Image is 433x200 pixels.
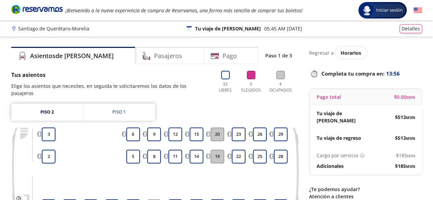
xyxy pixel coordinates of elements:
p: Cargo por servicio [317,152,358,159]
button: 25 [253,150,267,163]
p: Regresar a [309,49,334,56]
button: 3 [42,128,55,141]
small: MXN [407,153,415,158]
button: 23 [232,128,245,141]
div: Piso 1 [112,109,126,116]
p: ¿Te podemos ayudar? [309,186,422,193]
a: Brand Logo [11,4,63,16]
p: Adicionales [317,162,344,170]
span: $ 513 [395,134,415,142]
a: Piso 2 [11,104,83,121]
span: Horarios [341,50,361,56]
p: Atención a clientes [309,193,422,200]
p: 32 Libres [216,81,235,93]
h4: Asientos de [PERSON_NAME] [30,51,114,61]
span: Iniciar sesión [373,7,405,14]
p: Tus asientos [11,71,209,79]
button: 22 [232,150,245,163]
button: 11 [168,150,182,163]
button: 26 [253,128,267,141]
h4: Pasajeros [154,51,182,61]
p: 05:45 AM [DATE] [264,25,302,32]
p: Santiago de Querétaro - Morelia [18,25,89,32]
button: 28 [274,150,288,163]
p: Tu viaje de [PERSON_NAME] [317,110,366,124]
p: Tu viaje de [PERSON_NAME] [195,25,261,32]
button: 2 [42,150,55,163]
small: MXN [406,115,415,120]
p: Paso 1 de 3 [265,52,292,59]
button: 15 [190,128,203,141]
p: Pago total [317,93,341,101]
p: Elige los asientos que necesites, en seguida te solicitaremos los datos de los pasajeros [11,82,209,97]
button: Detalles [399,24,422,33]
a: Piso 1 [83,104,155,121]
span: $ 185 [395,162,415,170]
button: 6 [126,128,140,141]
p: 0 Elegidos [240,81,263,93]
span: $ 0.00 [394,93,415,101]
button: 14 [190,150,203,163]
p: Completa tu compra en : [309,69,422,78]
p: Tu viaje de regreso [317,134,361,142]
button: 8 [147,150,161,163]
span: $ 185 [396,152,415,159]
button: 19 [211,150,224,163]
h4: Pago [222,51,237,61]
button: 29 [274,128,288,141]
span: $ 513 [395,114,415,121]
p: 4 Ocupados [268,81,294,93]
small: MXN [406,164,415,169]
small: MXN [406,136,415,141]
div: Regresar a ver horarios [309,47,422,58]
button: 9 [147,128,161,141]
small: MXN [406,95,415,100]
em: ¡Bienvenido a la nueva experiencia de compra de Reservamos, una forma más sencilla de comprar tus... [65,7,303,14]
button: 5 [126,150,140,163]
i: Brand Logo [11,4,63,14]
button: English [413,6,422,15]
button: 12 [168,128,182,141]
span: 13:56 [386,70,400,78]
button: 20 [211,128,224,141]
